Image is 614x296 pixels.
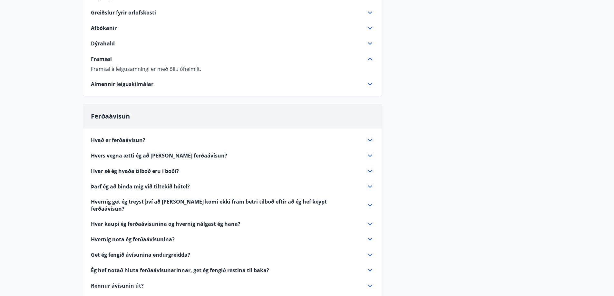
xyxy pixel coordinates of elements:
[91,266,374,274] div: Ég hef notað hluta ferðaávísunarinnar, get ég fengið restina til baka?
[91,251,374,259] div: Get ég fengið ávísunina endurgreidda?
[91,63,374,72] div: Framsal
[91,220,374,228] div: Hvar kaupi ég ferðaávísunina og hvernig nálgast ég hana?
[91,9,156,16] span: Greiðslur fyrir orlofskosti
[91,267,269,274] span: Ég hef notað hluta ferðaávísunarinnar, get ég fengið restina til baka?
[91,282,144,289] span: Rennur ávísunin út?
[91,183,374,190] div: Þarf ég að binda mig við tiltekið hótel?
[91,167,179,175] span: Hvar sé ég hvaða tilboð eru í boði?
[91,24,117,32] span: Afbókanir
[91,40,374,47] div: Dýrahald
[91,236,175,243] span: Hvernig nota ég ferðaávísunina?
[91,80,374,88] div: Almennir leiguskilmálar
[91,24,374,32] div: Afbókanir
[91,220,240,227] span: Hvar kaupi ég ferðaávísunina og hvernig nálgast ég hana?
[91,167,374,175] div: Hvar sé ég hvaða tilboð eru í boði?
[91,55,374,63] div: Framsal
[91,55,112,62] span: Framsal
[91,198,374,212] div: Hvernig get ég treyst því að [PERSON_NAME] komi ekki fram betri tilboð eftir að ég hef keypt ferð...
[91,112,130,120] span: Ferðaávísun
[91,282,374,290] div: Rennur ávísunin út?
[91,137,145,144] span: Hvað er ferðaávísun?
[91,81,153,88] span: Almennir leiguskilmálar
[91,183,190,190] span: Þarf ég að binda mig við tiltekið hótel?
[91,65,374,72] p: Framsal á leigusamningi er með öllu óheimilt.
[91,251,190,258] span: Get ég fengið ávísunina endurgreidda?
[91,136,374,144] div: Hvað er ferðaávísun?
[91,9,374,16] div: Greiðslur fyrir orlofskosti
[91,152,374,159] div: Hvers vegna ætti ég að [PERSON_NAME] ferðaávísun?
[91,198,358,212] span: Hvernig get ég treyst því að [PERSON_NAME] komi ekki fram betri tilboð eftir að ég hef keypt ferð...
[91,235,374,243] div: Hvernig nota ég ferðaávísunina?
[91,40,115,47] span: Dýrahald
[91,152,227,159] span: Hvers vegna ætti ég að [PERSON_NAME] ferðaávísun?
